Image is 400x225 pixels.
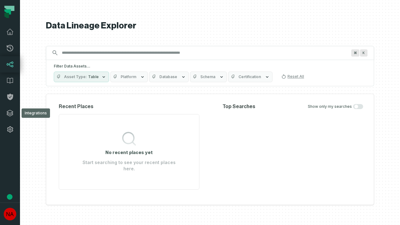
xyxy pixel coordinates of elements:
span: Press ⌘ + K to focus the search bar [351,49,359,57]
div: Integrations [22,108,50,118]
span: Press ⌘ + K to focus the search bar [360,49,367,57]
div: Tooltip anchor [7,194,12,200]
img: avatar of No Repos Account [4,208,16,220]
h1: Data Lineage Explorer [46,20,374,31]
